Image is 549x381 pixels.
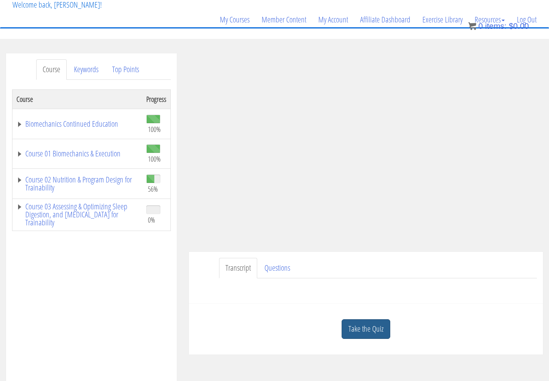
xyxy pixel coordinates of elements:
span: 0 [478,22,483,30]
a: Keywords [68,59,105,80]
a: 0 items: $0.00 [468,22,529,30]
a: Resources [469,0,511,39]
a: Exercise Library [416,0,469,39]
a: Top Points [106,59,145,80]
a: Course 03 Assessing & Optimizing Sleep Digestion, and [MEDICAL_DATA] for Trainability [16,203,138,227]
th: Course [12,89,143,109]
span: 100% [148,154,161,163]
bdi: 0.00 [509,22,529,30]
span: 0% [148,215,155,224]
a: Course [36,59,67,80]
span: 56% [148,184,158,193]
a: Log Out [511,0,543,39]
span: 100% [148,125,161,134]
th: Progress [142,89,171,109]
a: Course 01 Biomechanics & Execution [16,150,138,158]
a: Course 02 Nutrition & Program Design for Trainability [16,176,138,192]
span: items: [485,22,506,30]
a: Affiliate Dashboard [354,0,416,39]
a: Take the Quiz [342,319,390,339]
span: $ [509,22,513,30]
a: Biomechanics Continued Education [16,120,138,128]
a: Questions [258,258,297,278]
a: Member Content [256,0,312,39]
a: My Account [312,0,354,39]
a: Transcript [219,258,257,278]
a: My Courses [214,0,256,39]
img: icon11.png [468,22,476,30]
